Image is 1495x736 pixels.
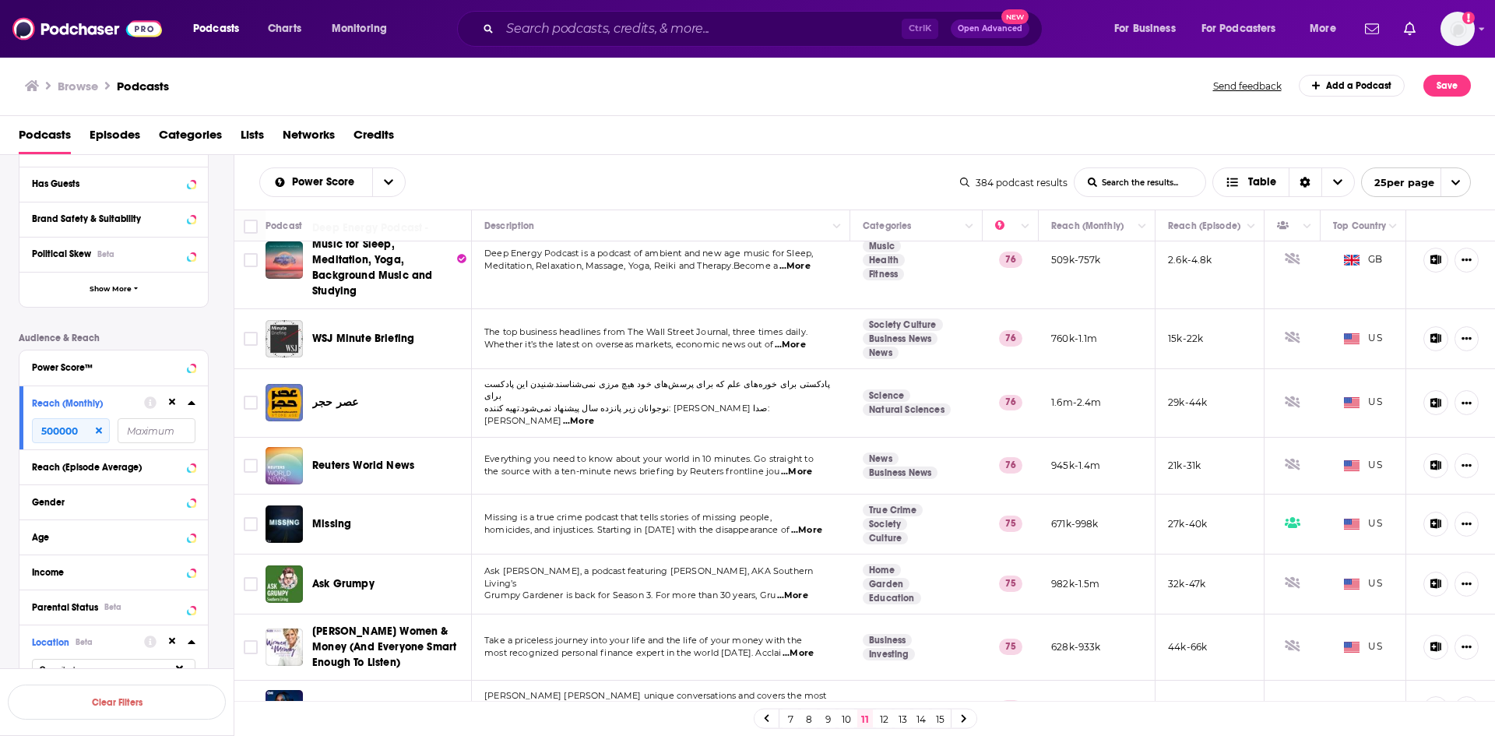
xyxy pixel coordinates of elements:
a: Health [863,254,905,266]
a: عصر حجر [312,395,358,410]
input: Search Location... [32,659,195,680]
p: 76 [999,252,1022,267]
button: open menu [321,16,407,41]
span: WSJ Minute Briefing [312,332,414,345]
div: Reach (Episode) [1168,217,1240,235]
span: Missing [312,517,351,530]
a: Networks [283,122,335,154]
p: Audience & Reach [19,333,209,343]
button: Choose View [1212,167,1355,197]
span: Take a priceless journey into your life and the life of your money with the [484,635,802,646]
button: open menu [182,16,259,41]
span: Ctrl K [902,19,938,39]
span: نوجوانان زیر پانزده سال پیشنهاد نمی‌شود.تهیه کننده: [PERSON_NAME] صدا: [PERSON_NAME] [484,403,769,426]
a: Credits [354,122,394,154]
a: Business News [863,467,937,479]
span: Toggle select row [244,459,258,473]
p: 2.6k-4.8k [1168,253,1212,266]
p: 982k-1.5m [1051,577,1100,590]
div: Gender [32,497,182,508]
p: 75 [999,639,1022,654]
a: Education [863,592,921,604]
p: 76 [999,330,1022,346]
img: WSJ Minute Briefing [266,320,303,357]
a: Society [863,518,907,530]
button: Column Actions [1384,217,1402,236]
input: Search podcasts, credits, & more... [500,16,902,41]
span: Toggle select row [244,332,258,346]
a: Show notifications dropdown [1359,16,1385,42]
span: Toggle select row [244,577,258,591]
a: 12 [876,710,892,728]
a: Episodes [90,122,140,154]
span: homicides, and injustices. Starting in [DATE] with the disappearance of [484,524,790,535]
a: 8 [801,710,817,728]
button: Column Actions [1016,217,1035,236]
p: 15k-22k [1168,332,1203,345]
div: Podcast [266,217,302,235]
span: most recognized personal finance expert in the world [DATE]. Acclai [484,647,781,658]
a: News [863,347,899,359]
div: Power Score™ [32,362,182,373]
a: Ask Grumpy [312,576,375,592]
span: ...More [781,466,812,478]
img: Podchaser - Follow, Share and Rate Podcasts [12,14,162,44]
p: 1.6m-2.4m [1051,396,1102,409]
a: Categories [159,122,222,154]
a: Garden [863,578,909,590]
button: Show More Button [1455,390,1479,415]
div: Brand Safety & Suitability [32,213,182,224]
div: Beta [97,249,114,259]
span: ...More [791,524,822,537]
span: پادکستی برای خوره‌های علم که برای پرسش‌های خود هیچ مرزی نمی‌شناسند.شنیدن این پادکست برای [484,379,830,402]
span: US [1344,639,1382,655]
button: open menu [372,168,405,196]
div: Has Guests [32,178,182,189]
a: Science [863,389,910,402]
a: 15 [932,710,948,728]
div: Search podcasts, credits, & more... [472,11,1057,47]
a: Fitness [863,268,904,280]
a: Podcasts [117,79,169,93]
a: Charts [258,16,311,41]
img: عصر حجر [266,384,303,421]
span: Toggle select row [244,640,258,654]
p: 32k-47k [1168,577,1205,590]
span: More [1310,18,1336,40]
span: Grumpy Gardener is back for Season 3. For more than 30 years, Gru [484,590,776,600]
div: Reach (Monthly) [32,398,134,409]
span: Logged in as evankrask [1440,12,1475,46]
span: Deep Energy Podcast - Music for Sleep, Meditation, Yoga, Background Music and Studying [312,221,432,297]
button: Show More Button [1455,453,1479,478]
p: 27k-40k [1168,517,1207,530]
button: Show More Button [1455,572,1479,597]
a: Brand Safety & Suitability [32,209,195,228]
a: True Crime [863,504,923,516]
p: 29k-44k [1168,396,1207,409]
p: 75 [999,516,1022,531]
a: News [863,453,899,465]
a: WSJ Minute Briefing [312,331,414,347]
span: Ask Grumpy [312,577,375,590]
span: the source with a ten-minute news briefing by Reuters frontline jou [484,466,779,477]
span: Parental Status [32,602,98,613]
div: 384 podcast results [960,177,1068,188]
span: [PERSON_NAME] Women & Money (And Everyone Smart Enough To Listen) [312,625,456,669]
div: Has Guests [1277,217,1299,235]
button: Reach (Monthly) [32,393,144,412]
span: Charts [268,18,301,40]
img: Reuters World News [266,447,303,484]
span: US [1344,516,1382,532]
span: Toggle select row [244,396,258,410]
button: open menu [1299,16,1356,41]
button: Column Actions [1133,217,1152,236]
button: Has Guests [32,174,195,193]
span: Reuters World News [312,459,414,472]
p: 75 [999,576,1022,591]
span: New [1001,9,1029,24]
span: Whether it’s the latest on overseas markets, economic news out of [484,339,773,350]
